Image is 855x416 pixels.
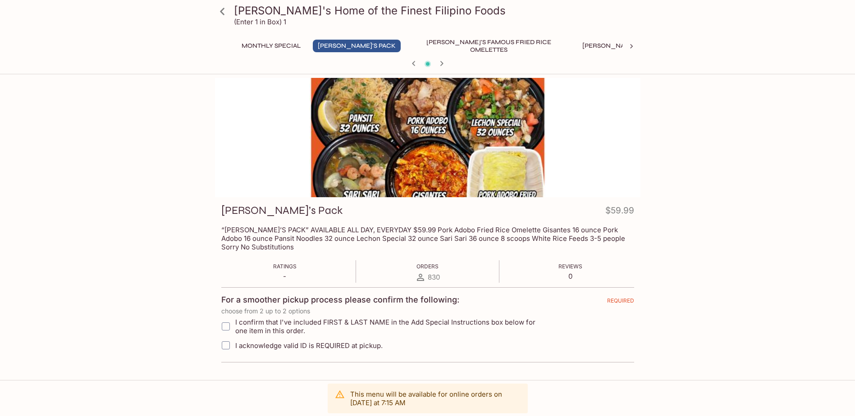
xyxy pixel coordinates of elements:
span: Ratings [273,263,297,270]
span: I acknowledge valid ID is REQUIRED at pickup. [235,341,383,350]
p: (Enter 1 in Box) 1 [234,18,286,26]
span: I confirm that I've included FIRST & LAST NAME in the Add Special Instructions box below for one ... [235,318,548,335]
h3: [PERSON_NAME]’s Pack [221,203,343,217]
h3: [PERSON_NAME]'s Home of the Finest Filipino Foods [234,4,637,18]
p: - [273,272,297,280]
span: Orders [416,263,439,270]
div: Elena’s Pack [215,78,640,197]
p: “[PERSON_NAME]’S PACK” AVAILABLE ALL DAY, EVERYDAY $59.99 Pork Adobo Fried Rice Omelette Gisantes... [221,226,634,251]
span: 830 [428,273,440,281]
h4: $59.99 [605,203,634,221]
p: choose from 2 up to 2 options [221,307,634,315]
span: Reviews [558,263,582,270]
h4: For a smoother pickup process please confirm the following: [221,295,459,305]
button: [PERSON_NAME]'s Mixed Plates [577,40,692,52]
p: 0 [558,272,582,280]
button: Monthly Special [237,40,306,52]
span: REQUIRED [607,297,634,307]
button: [PERSON_NAME]'s Pack [313,40,401,52]
button: [PERSON_NAME]'s Famous Fried Rice Omelettes [408,40,570,52]
p: This menu will be available for online orders on [DATE] at 7:15 AM [350,390,521,407]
